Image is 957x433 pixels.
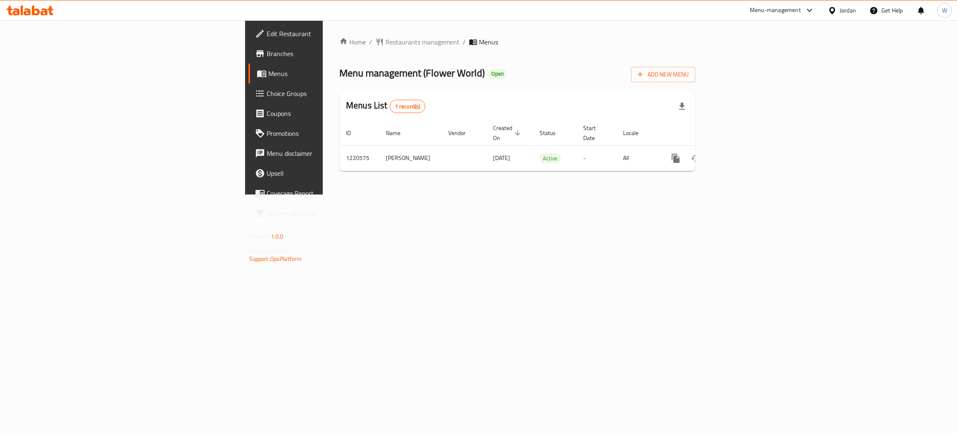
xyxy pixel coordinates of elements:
span: Open [488,70,507,77]
span: Menus [268,69,398,79]
span: Grocery Checklist [267,208,398,218]
span: ID [346,128,362,138]
span: 1.0.0 [271,231,284,242]
td: - [577,145,616,171]
span: [DATE] [493,153,510,163]
td: All [616,145,659,171]
span: Active [540,154,561,163]
a: Menu disclaimer [248,143,405,163]
span: Created On [493,123,523,143]
nav: breadcrumb [339,37,695,47]
a: Upsell [248,163,405,183]
span: Edit Restaurant [267,29,398,39]
div: Export file [672,96,692,116]
span: Restaurants management [385,37,459,47]
a: Branches [248,44,405,64]
span: Status [540,128,567,138]
div: Open [488,69,507,79]
div: Active [540,153,561,163]
span: Start Date [583,123,606,143]
a: Grocery Checklist [248,203,405,223]
span: Branches [267,49,398,59]
div: Total records count [390,100,426,113]
span: Promotions [267,128,398,138]
button: more [666,148,686,168]
h2: Menus List [346,99,425,113]
button: Add New Menu [631,67,695,82]
span: Version: [249,231,270,242]
a: Restaurants management [375,37,459,47]
th: Actions [659,121,752,146]
span: Menus [479,37,498,47]
span: Upsell [267,168,398,178]
a: Edit Restaurant [248,24,405,44]
a: Support.OpsPlatform [249,253,302,264]
a: Coverage Report [248,183,405,203]
span: Vendor [448,128,476,138]
span: 1 record(s) [390,103,425,111]
a: Promotions [248,123,405,143]
span: Locale [623,128,649,138]
li: / [463,37,466,47]
span: W [942,6,947,15]
div: Menu-management [750,5,801,15]
span: Name [386,128,411,138]
td: [PERSON_NAME] [379,145,442,171]
span: Menu disclaimer [267,148,398,158]
a: Coupons [248,103,405,123]
a: Menus [248,64,405,84]
span: Coupons [267,108,398,118]
span: Add New Menu [638,69,689,80]
div: Jordan [840,6,856,15]
a: Choice Groups [248,84,405,103]
span: Coverage Report [267,188,398,198]
span: Choice Groups [267,89,398,98]
span: Menu management ( Flower World ) [339,64,485,82]
table: enhanced table [339,121,752,171]
span: Get support on: [249,245,287,256]
button: Change Status [686,148,706,168]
